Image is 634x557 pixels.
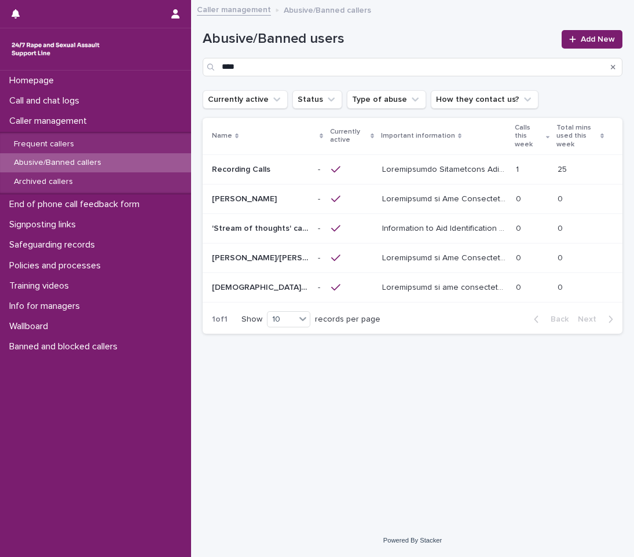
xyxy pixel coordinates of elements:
p: 25 [558,163,569,175]
p: Frequent callers [5,139,83,149]
p: Sarah/Patricia/Brianna/Jasmine/Tatiana [212,251,311,263]
p: Banned and blocked callers [5,341,127,352]
button: Currently active [203,90,288,109]
span: Next [578,315,603,323]
tr: Recording CallsRecording Calls -- Loremipsumdo Sitametcons Adip elitse doeiu tempo incidi utlab e... [203,154,622,184]
p: Caller management [5,116,96,127]
p: Important information [381,130,455,142]
p: Calls this week [515,121,543,151]
a: Caller management [197,2,271,16]
p: Recording Calls [212,163,273,175]
p: Call and chat logs [5,95,89,106]
p: 0 [516,192,523,204]
p: Name [212,130,232,142]
p: Policies and processes [5,260,110,271]
p: Currently active [330,126,368,147]
button: How they contact us? [431,90,538,109]
button: Status [292,90,342,109]
p: - [318,251,323,263]
p: Training videos [5,281,78,292]
input: Search [203,58,622,76]
p: - [318,163,323,175]
p: 0 [558,222,565,234]
p: Identifiable Information This caller often calls during night time. She has often been known to s... [382,163,509,175]
h1: Abusive/Banned users [203,31,555,47]
p: End of phone call feedback form [5,199,149,210]
p: Info for managers [5,301,89,312]
p: Information to aid recognition: This caller has a male-sounding voice. He has asked to remain ano... [382,281,509,293]
p: Safeguarding records [5,239,104,250]
p: Wallboard [5,321,57,332]
p: 0 [558,281,565,293]
p: 0 [516,222,523,234]
p: - [318,192,323,204]
p: Abusive/Banned callers [5,158,111,168]
p: Information to Aid Identification Caller has used the names Sarah, Patricia, Brianna, Jasmine, Es... [382,251,509,263]
p: Information to Aid Identification This caller presents in a way that suggests they are in a strea... [382,222,509,234]
p: Abusive/Banned callers [284,3,371,16]
tr: [PERSON_NAME]/[PERSON_NAME]/[PERSON_NAME]/[PERSON_NAME]/[PERSON_NAME][PERSON_NAME]/[PERSON_NAME]/... [203,243,622,272]
span: Back [544,315,569,323]
tr: [DEMOGRAPHIC_DATA] (music)[DEMOGRAPHIC_DATA] (music) -- Loremipsumd si ame consectetur: Adip elit... [203,272,622,302]
p: 1 of 1 [203,305,237,334]
p: 'Stream of thoughts' caller/webchat user [212,222,311,234]
button: Back [525,314,573,324]
a: Add New [562,30,622,49]
p: Information to Aid Identification: Due to the inappropriate use of the support line, this caller ... [382,192,509,204]
p: [DEMOGRAPHIC_DATA] (music) [212,281,311,293]
span: Add New [581,35,615,43]
p: - [318,222,323,234]
button: Type of abuse [347,90,426,109]
p: 1 [516,163,521,175]
p: 0 [558,192,565,204]
button: Next [573,314,622,324]
p: Total mins used this week [556,121,597,151]
p: Signposting links [5,219,85,230]
tr: 'Stream of thoughts' caller/webchat user'Stream of thoughts' caller/webchat user -- Information t... [203,213,622,243]
p: 0 [516,281,523,293]
p: records per page [315,315,380,324]
p: - [318,281,323,293]
p: [PERSON_NAME] [212,192,279,204]
p: 0 [516,251,523,263]
tr: [PERSON_NAME][PERSON_NAME] -- Loremipsumd si Ame Consecteturadi: Eli se doe temporincidid utl et ... [203,184,622,213]
a: Powered By Stacker [383,537,442,544]
p: Homepage [5,75,63,86]
p: 0 [558,251,565,263]
p: Archived callers [5,177,82,187]
div: 10 [267,313,295,326]
img: rhQMoQhaT3yELyF149Cw [9,38,102,61]
p: Show [241,315,262,324]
